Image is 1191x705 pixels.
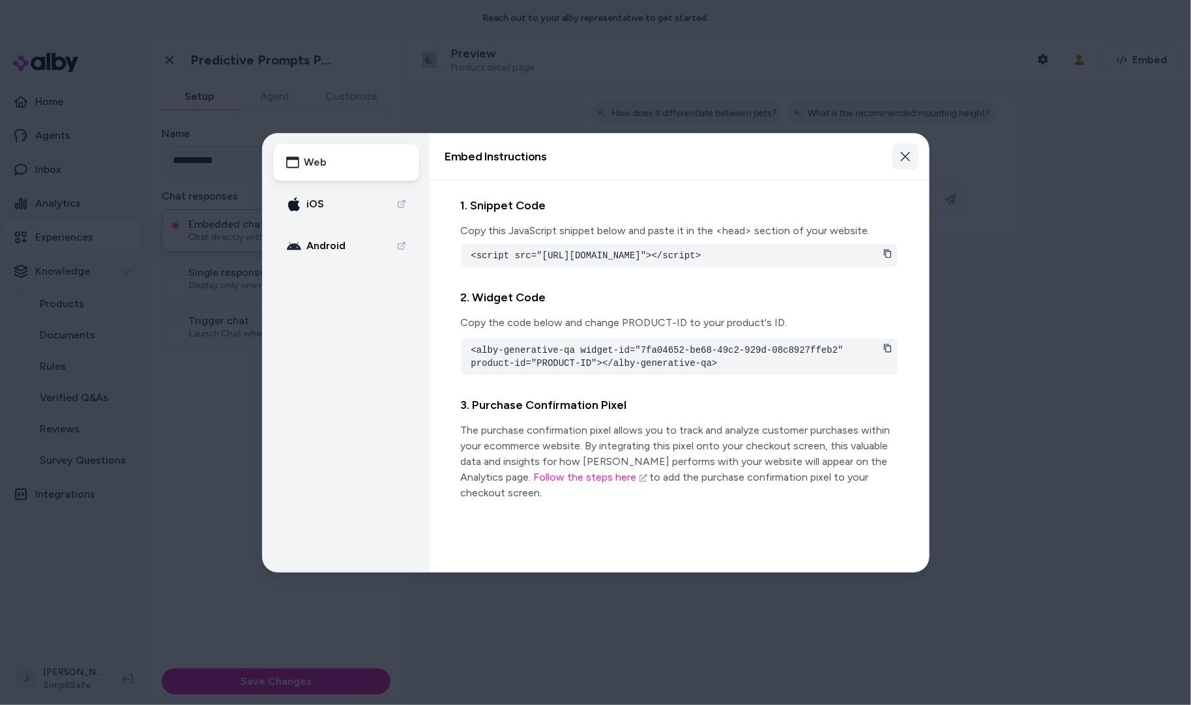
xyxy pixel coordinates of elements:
[273,186,419,222] a: apple-icon iOS
[286,238,302,254] img: android
[461,288,898,307] h2: 2. Widget Code
[286,196,302,212] img: apple-icon
[471,249,887,262] pre: <script src="[URL][DOMAIN_NAME]"></script>
[461,396,898,415] h2: 3. Purchase Confirmation Pixel
[273,228,419,264] a: android Android
[471,344,887,370] pre: <alby-generative-qa widget-id="7fa04652-be68-49c2-929d-08c8927ffeb2" product-id="PRODUCT-ID"></al...
[445,151,547,162] h2: Embed Instructions
[534,471,647,483] a: Follow the steps here
[461,223,898,239] p: Copy this JavaScript snippet below and paste it in the <head> section of your website.
[461,315,898,331] p: Copy the code below and change PRODUCT-ID to your product's ID.
[286,238,346,254] div: Android
[461,196,898,215] h2: 1. Snippet Code
[273,144,419,181] button: Web
[286,196,325,212] div: iOS
[461,423,898,501] p: The purchase confirmation pixel allows you to track and analyze customer purchases within your ec...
